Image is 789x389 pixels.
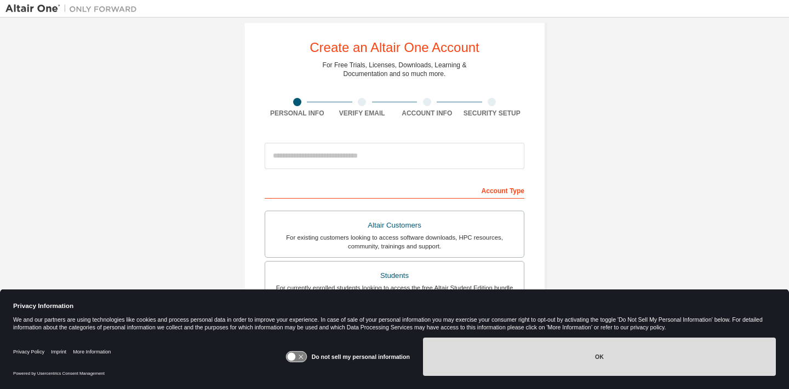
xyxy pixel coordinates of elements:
[460,109,525,118] div: Security Setup
[265,181,524,199] div: Account Type
[323,61,467,78] div: For Free Trials, Licenses, Downloads, Learning & Documentation and so much more.
[272,268,517,283] div: Students
[5,3,142,14] img: Altair One
[272,233,517,251] div: For existing customers looking to access software downloads, HPC resources, community, trainings ...
[330,109,395,118] div: Verify Email
[272,283,517,301] div: For currently enrolled students looking to access the free Altair Student Edition bundle and all ...
[395,109,460,118] div: Account Info
[310,41,479,54] div: Create an Altair One Account
[265,109,330,118] div: Personal Info
[272,218,517,233] div: Altair Customers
